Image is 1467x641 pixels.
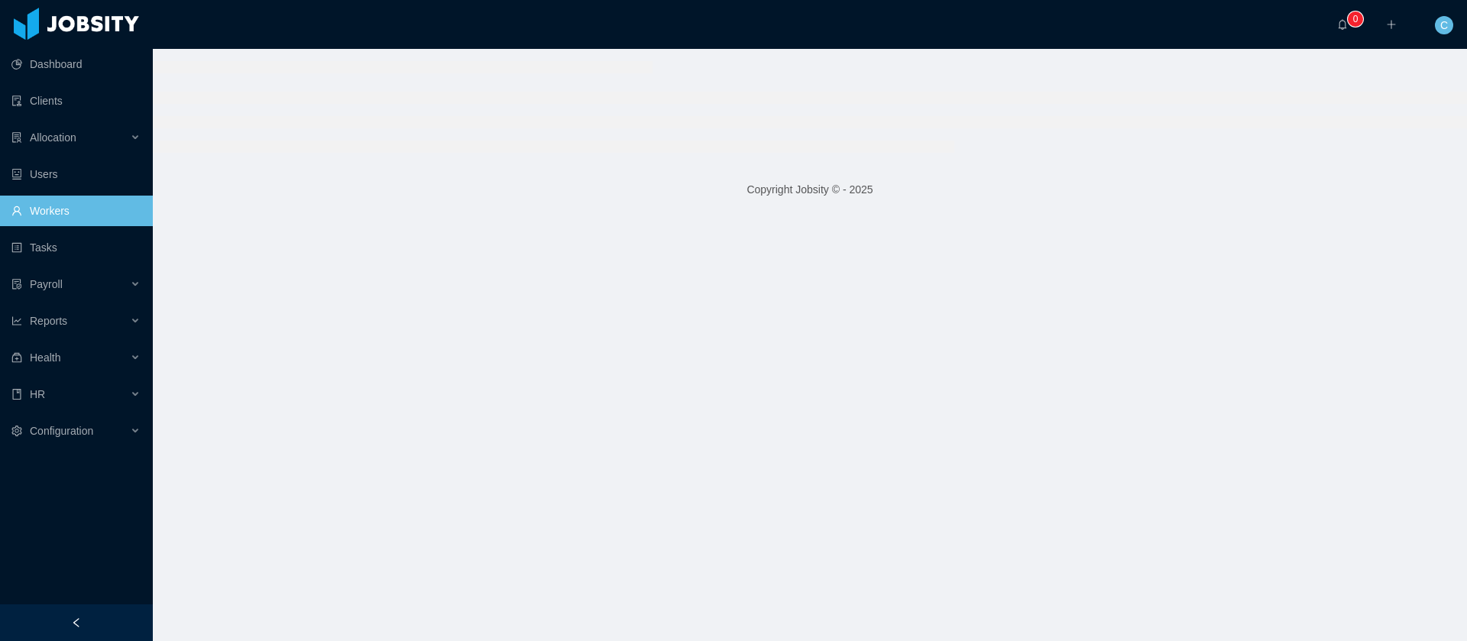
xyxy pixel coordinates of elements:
[1386,19,1397,30] i: icon: plus
[30,278,63,290] span: Payroll
[30,388,45,400] span: HR
[11,426,22,436] i: icon: setting
[30,131,76,144] span: Allocation
[11,86,141,116] a: icon: auditClients
[11,159,141,189] a: icon: robotUsers
[11,279,22,290] i: icon: file-protect
[11,132,22,143] i: icon: solution
[1348,11,1363,27] sup: 0
[11,49,141,79] a: icon: pie-chartDashboard
[11,352,22,363] i: icon: medicine-box
[30,425,93,437] span: Configuration
[153,163,1467,216] footer: Copyright Jobsity © - 2025
[11,316,22,326] i: icon: line-chart
[30,351,60,364] span: Health
[1440,16,1448,34] span: C
[11,389,22,400] i: icon: book
[1337,19,1348,30] i: icon: bell
[11,196,141,226] a: icon: userWorkers
[30,315,67,327] span: Reports
[11,232,141,263] a: icon: profileTasks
